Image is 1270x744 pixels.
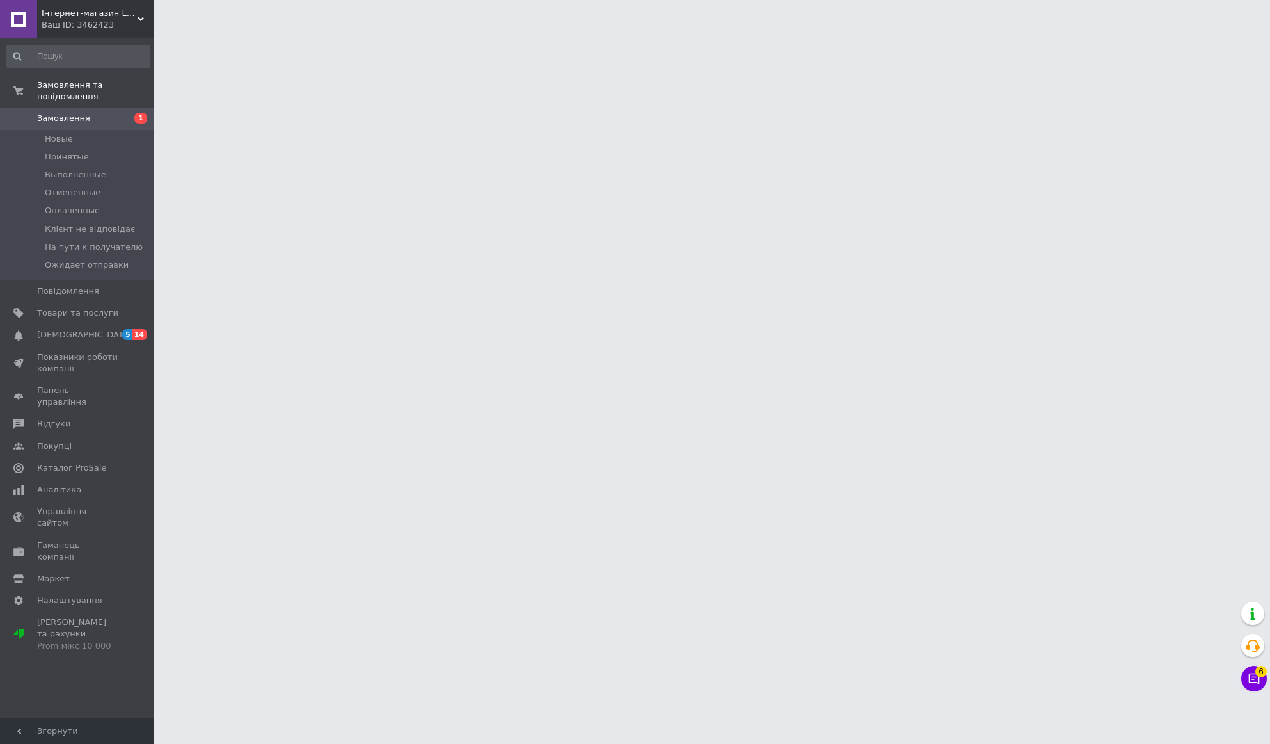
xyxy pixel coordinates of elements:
span: Отмененные [45,187,100,198]
span: Аналітика [37,484,81,496]
input: Пошук [6,45,150,68]
span: Інтернет-магазин LEDUA [42,8,138,19]
span: Выполненные [45,169,106,181]
span: Повідомлення [37,286,99,297]
span: Управління сайтом [37,506,118,529]
span: 5 [122,329,132,340]
span: 14 [132,329,147,340]
span: Покупці [37,441,72,452]
span: 1 [134,113,147,124]
span: Ожидает отправки [45,259,129,271]
span: Замовлення [37,113,90,124]
span: [DEMOGRAPHIC_DATA] [37,329,132,341]
span: Відгуки [37,418,70,430]
span: Оплаченные [45,205,100,216]
div: Ваш ID: 3462423 [42,19,154,31]
span: Маркет [37,573,70,585]
span: Показники роботи компанії [37,352,118,375]
div: Prom мікс 10 000 [37,640,118,652]
span: Панель управління [37,385,118,408]
span: Новые [45,133,73,145]
span: Товари та послуги [37,307,118,319]
span: Каталог ProSale [37,462,106,474]
span: [PERSON_NAME] та рахунки [37,617,118,652]
span: Замовлення та повідомлення [37,79,154,102]
span: Клієнт не відповідає [45,223,135,235]
span: Налаштування [37,595,102,606]
span: Принятые [45,151,89,163]
button: Чат з покупцем6 [1241,666,1267,691]
span: 6 [1255,666,1267,677]
span: На пути к получателю [45,241,143,253]
span: Гаманець компанії [37,540,118,563]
